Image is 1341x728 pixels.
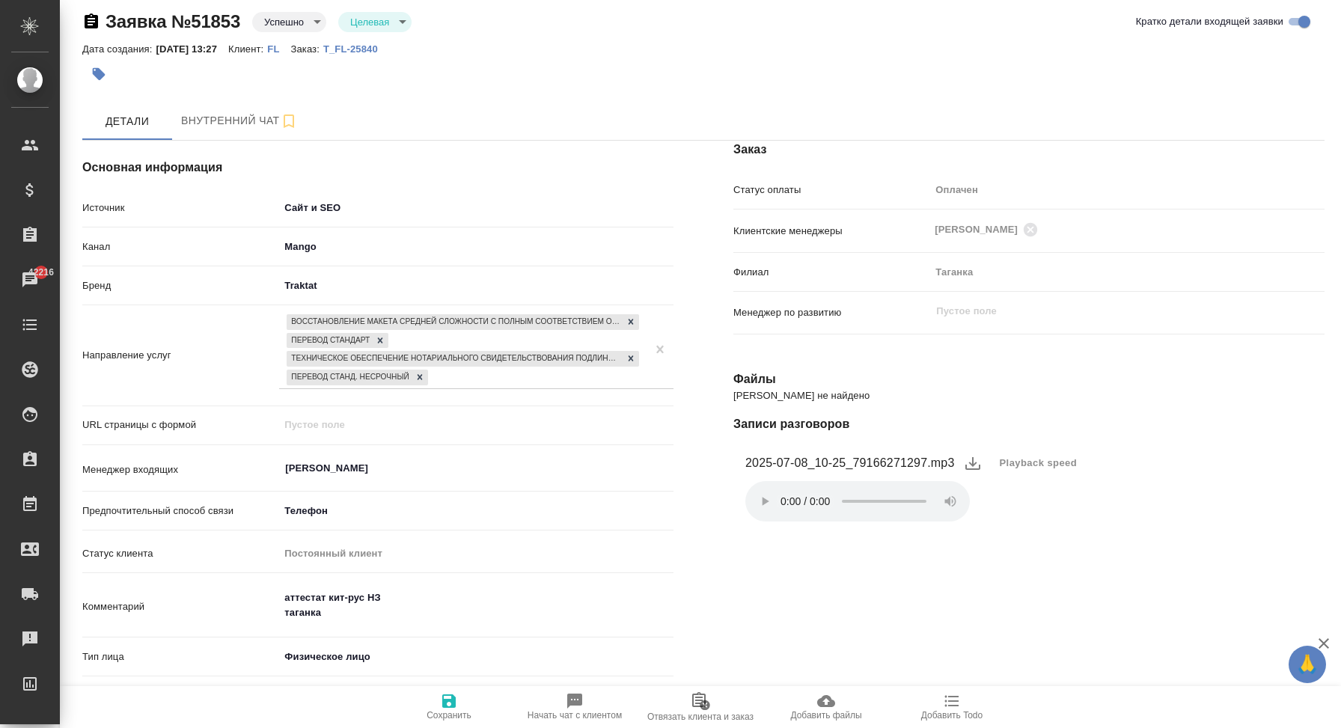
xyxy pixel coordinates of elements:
[323,43,389,55] p: T_FL-25840
[82,504,279,519] p: Предпочтительный способ связи
[279,234,673,260] div: Mango
[528,710,622,721] span: Начать чат с клиентом
[279,273,673,299] div: Traktat
[82,239,279,254] p: Канал
[82,278,279,293] p: Бренд
[82,58,115,91] button: Добавить тэг
[267,42,290,55] a: FL
[106,11,240,31] a: Заявка №51853
[287,370,411,385] div: Перевод станд. несрочный
[290,43,323,55] p: Заказ:
[181,111,298,130] span: Внутренний чат
[19,265,63,280] span: 42216
[1000,456,1078,471] span: Playback speed
[955,445,991,481] button: download
[252,12,326,32] div: Успешно
[733,305,930,320] p: Менеджер по развитию
[82,159,673,177] h4: Основная информация
[935,302,1289,320] input: Пустое поле
[323,42,389,55] a: T_FL-25840
[279,498,673,524] div: Телефон
[338,12,412,32] div: Успешно
[733,265,930,280] p: Филиал
[733,415,1325,433] h4: Записи разговоров
[745,481,970,521] audio: Ваш браузер не поддерживает элемент .
[733,370,1325,388] h4: Файлы
[287,314,623,330] div: Восстановление макета средней сложности с полным соответствием оформлению оригинала
[82,348,279,363] p: Направление услуг
[4,261,56,299] a: 42216
[287,351,623,367] div: Техническое обеспечение нотариального свидетельствования подлинности подписи переводчика
[279,585,673,625] textarea: аттестат кит-рус НЗ таганка
[665,467,668,470] button: Open
[287,333,372,349] div: Перевод Стандарт
[733,141,1325,159] h4: Заказ
[790,710,861,721] span: Добавить файлы
[260,16,308,28] button: Успешно
[91,112,163,131] span: Детали
[82,649,279,664] p: Тип лица
[82,13,100,31] button: Скопировать ссылку
[733,183,930,198] p: Статус оплаты
[638,686,763,728] button: Отвязать клиента и заказ
[733,388,1325,403] p: [PERSON_NAME] не найдено
[82,546,279,561] p: Статус клиента
[930,177,1325,203] div: Оплачен
[921,710,983,721] span: Добавить Todo
[733,224,930,239] p: Клиентские менеджеры
[279,541,673,566] div: Постоянный клиент
[156,43,228,55] p: [DATE] 13:27
[228,43,267,55] p: Клиент:
[386,686,512,728] button: Сохранить
[346,16,394,28] button: Целевая
[1136,14,1283,29] span: Кратко детали входящей заявки
[82,599,279,614] p: Комментарий
[1295,649,1320,680] span: 🙏
[889,686,1015,728] button: Добавить Todo
[82,201,279,215] p: Источник
[82,417,279,432] p: URL страницы с формой
[267,43,290,55] p: FL
[745,454,955,472] figcaption: 2025-07-08_10-25_79166271297.mp3
[427,710,471,721] span: Сохранить
[279,415,673,436] input: Пустое поле
[279,195,673,221] div: Сайт и SEO
[991,447,1087,480] button: Playback
[279,644,542,670] div: Физическое лицо
[512,686,638,728] button: Начать чат с клиентом
[82,43,156,55] p: Дата создания:
[930,260,1325,285] div: Таганка
[280,112,298,130] svg: Подписаться
[763,686,889,728] button: Добавить файлы
[82,462,279,477] p: Менеджер входящих
[1289,646,1326,683] button: 🙏
[647,712,754,722] span: Отвязать клиента и заказ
